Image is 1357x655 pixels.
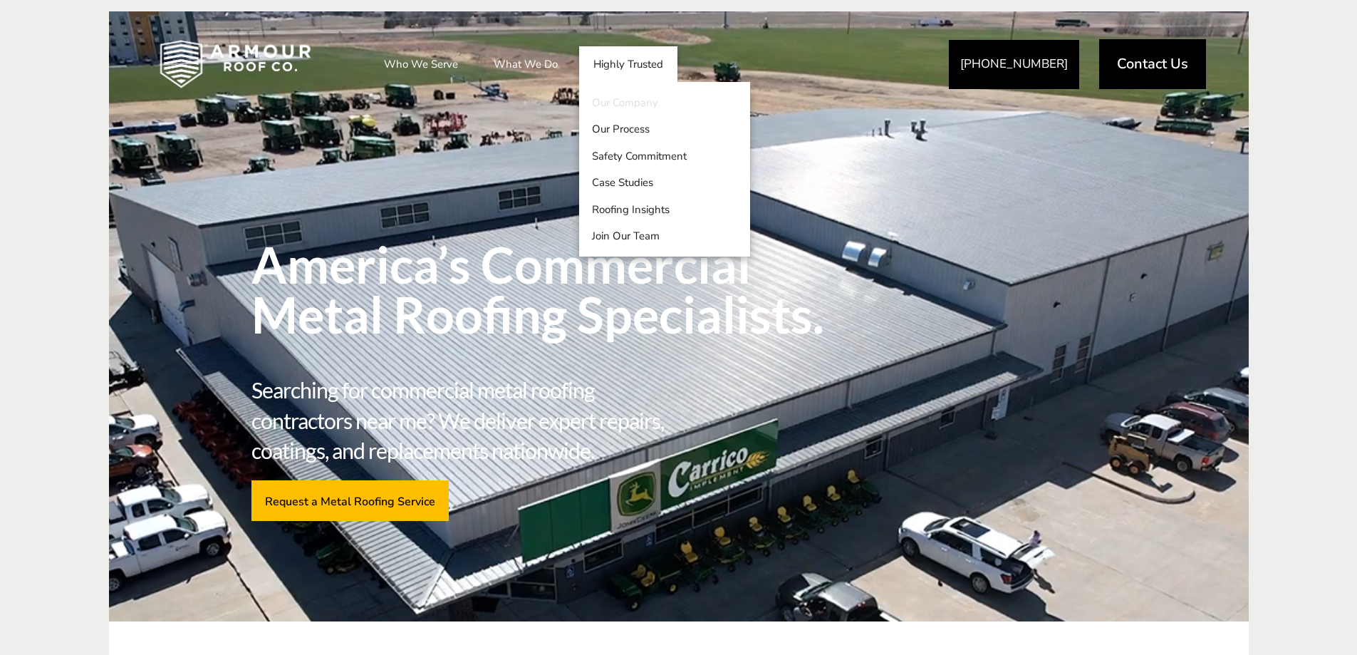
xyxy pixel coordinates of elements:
[579,223,750,250] a: Join Our Team
[370,46,472,82] a: Who We Serve
[579,170,750,197] a: Case Studies
[579,46,677,82] a: Highly Trusted
[1117,57,1188,71] span: Contact Us
[579,89,750,116] a: Our Company
[1099,39,1206,89] a: Contact Us
[579,143,750,170] a: Safety Commitment
[251,239,885,339] span: America’s Commercial Metal Roofing Specialists.
[251,375,674,466] span: Searching for commercial metal roofing contractors near me? We deliver expert repairs, coatings, ...
[579,196,750,223] a: Roofing Insights
[251,480,449,521] a: Request a Metal Roofing Service
[265,494,435,507] span: Request a Metal Roofing Service
[137,29,333,100] img: Industrial and Commercial Roofing Company | Armour Roof Co.
[949,40,1079,89] a: [PHONE_NUMBER]
[479,46,572,82] a: What We Do
[579,116,750,143] a: Our Process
